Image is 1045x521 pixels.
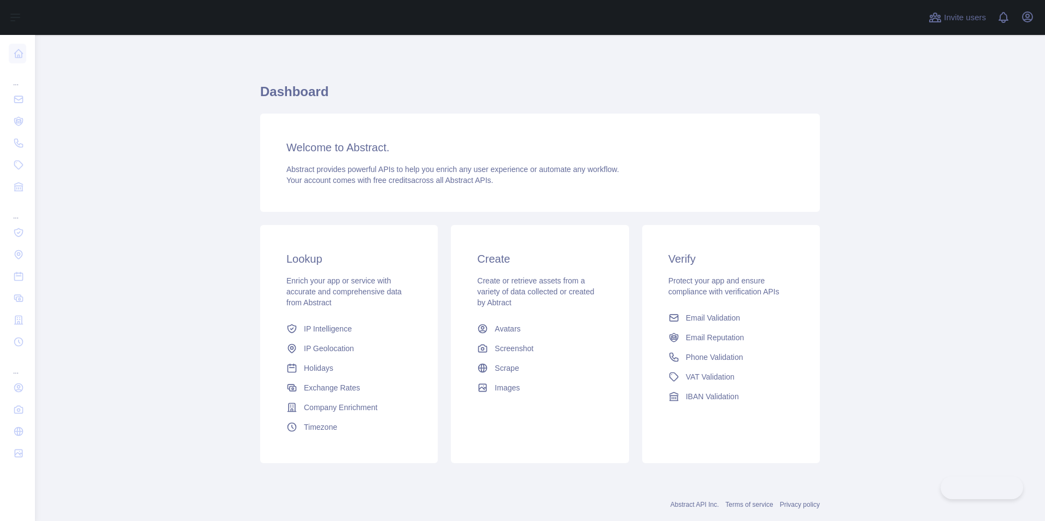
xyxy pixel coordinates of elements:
iframe: Toggle Customer Support [941,476,1023,499]
h3: Verify [668,251,794,267]
span: Invite users [944,11,986,24]
span: free credits [373,176,411,185]
a: Scrape [473,358,607,378]
a: Privacy policy [780,501,820,508]
span: Email Validation [686,312,740,323]
span: Enrich your app or service with accurate and comprehensive data from Abstract [286,276,402,307]
span: VAT Validation [686,371,735,382]
h3: Lookup [286,251,412,267]
span: Timezone [304,422,337,433]
span: Screenshot [495,343,533,354]
h3: Create [477,251,602,267]
a: Exchange Rates [282,378,416,398]
a: Abstract API Inc. [671,501,719,508]
a: Email Reputation [664,328,798,347]
a: VAT Validation [664,367,798,387]
span: Company Enrichment [304,402,378,413]
a: Holidays [282,358,416,378]
span: Holidays [304,363,333,374]
span: IP Geolocation [304,343,354,354]
span: Abstract provides powerful APIs to help you enrich any user experience or automate any workflow. [286,165,619,174]
a: IP Intelligence [282,319,416,339]
a: Avatars [473,319,607,339]
span: Phone Validation [686,352,743,363]
span: Exchange Rates [304,382,360,393]
div: ... [9,354,26,376]
a: Email Validation [664,308,798,328]
h3: Welcome to Abstract. [286,140,794,155]
span: IP Intelligence [304,323,352,334]
a: IP Geolocation [282,339,416,358]
a: Company Enrichment [282,398,416,417]
a: Timezone [282,417,416,437]
h1: Dashboard [260,83,820,109]
div: ... [9,199,26,221]
button: Invite users [926,9,988,26]
span: Create or retrieve assets from a variety of data collected or created by Abtract [477,276,594,307]
a: IBAN Validation [664,387,798,406]
span: IBAN Validation [686,391,739,402]
span: Avatars [495,323,520,334]
div: ... [9,66,26,87]
a: Images [473,378,607,398]
span: Images [495,382,520,393]
span: Protect your app and ensure compliance with verification APIs [668,276,779,296]
span: Your account comes with across all Abstract APIs. [286,176,493,185]
a: Screenshot [473,339,607,358]
span: Scrape [495,363,519,374]
a: Phone Validation [664,347,798,367]
a: Terms of service [725,501,773,508]
span: Email Reputation [686,332,744,343]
